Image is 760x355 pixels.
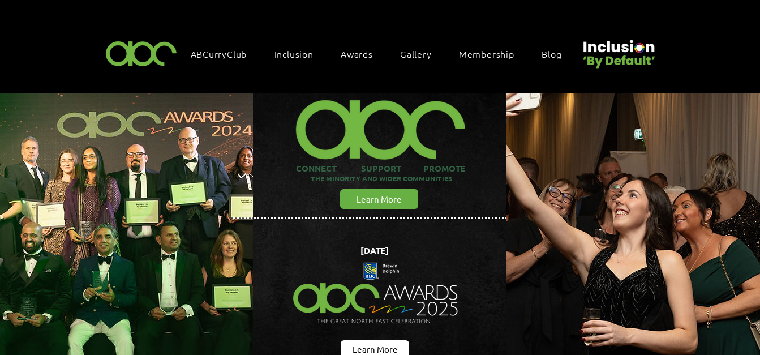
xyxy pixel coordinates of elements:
span: Learn More [353,343,398,355]
img: Untitled design (22).png [579,31,657,70]
a: Gallery [394,42,449,66]
span: Gallery [400,48,432,60]
div: Awards [335,42,390,66]
span: Awards [341,48,373,60]
span: Learn More [357,193,402,205]
nav: Site [185,42,579,66]
img: ABC-Logo-Blank-Background-01-01-2.png [102,36,181,70]
span: Blog [542,48,561,60]
span: Inclusion [274,48,314,60]
span: THE MINORITY AND WIDER COMMUNITIES [311,174,452,183]
span: [DATE] [360,245,389,256]
a: Blog [536,42,578,66]
img: ABC-Logo-Blank-Background-01-01-2_edited.png [290,85,471,162]
span: ABCurryClub [191,48,247,60]
a: Learn More [340,189,418,209]
div: Inclusion [269,42,330,66]
span: Membership [459,48,514,60]
span: CONNECT SUPPORT PROMOTE [296,162,465,174]
a: ABCurryClub [185,42,264,66]
img: Northern Insights Double Pager Apr 2025.png [283,242,469,346]
a: Membership [453,42,531,66]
